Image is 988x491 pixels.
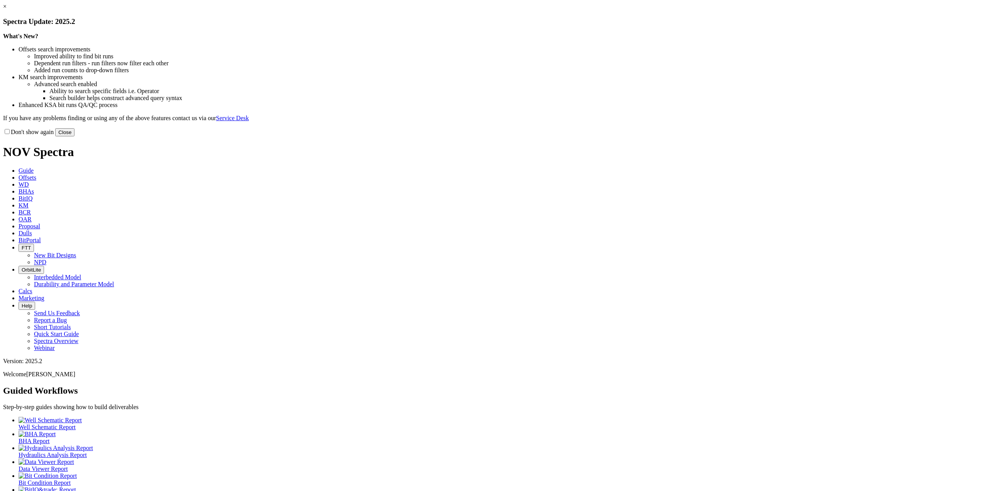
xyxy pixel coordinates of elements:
span: Guide [19,167,34,174]
li: Dependent run filters - run filters now filter each other [34,60,985,67]
a: Durability and Parameter Model [34,281,114,287]
strong: What's New? [3,33,38,39]
span: Marketing [19,295,44,301]
a: Interbedded Model [34,274,81,280]
li: Offsets search improvements [19,46,985,53]
h1: NOV Spectra [3,145,985,159]
div: Version: 2025.2 [3,358,985,365]
a: Spectra Overview [34,338,78,344]
a: Service Desk [216,115,249,121]
p: Welcome [3,371,985,378]
li: Improved ability to find bit runs [34,53,985,60]
img: Well Schematic Report [19,417,82,424]
li: Enhanced KSA bit runs QA/QC process [19,102,985,109]
label: Don't show again [3,129,54,135]
span: FTT [22,245,31,251]
span: Help [22,303,32,309]
span: OrbitLite [22,267,41,273]
span: BCR [19,209,31,216]
h2: Guided Workflows [3,386,985,396]
img: Bit Condition Report [19,472,77,479]
span: BHAs [19,188,34,195]
span: Data Viewer Report [19,466,68,472]
a: Short Tutorials [34,324,71,330]
a: × [3,3,7,10]
p: If you have any problems finding or using any of the above features contact us via our [3,115,985,122]
li: Advanced search enabled [34,81,985,88]
span: Offsets [19,174,36,181]
input: Don't show again [5,129,10,134]
a: Send Us Feedback [34,310,80,316]
a: Webinar [34,345,55,351]
li: Ability to search specific fields i.e. Operator [49,88,985,95]
a: Quick Start Guide [34,331,79,337]
li: Search builder helps construct advanced query syntax [49,95,985,102]
a: New Bit Designs [34,252,76,258]
span: Bit Condition Report [19,479,71,486]
span: BitIQ [19,195,32,202]
a: NPD [34,259,46,265]
img: BHA Report [19,431,56,438]
li: KM search improvements [19,74,985,81]
span: Proposal [19,223,40,229]
h3: Spectra Update: 2025.2 [3,17,985,26]
span: Well Schematic Report [19,424,76,430]
span: Hydraulics Analysis Report [19,452,87,458]
span: WD [19,181,29,188]
span: OAR [19,216,32,223]
p: Step-by-step guides showing how to build deliverables [3,404,985,411]
img: Hydraulics Analysis Report [19,445,93,452]
span: BitPortal [19,237,41,243]
span: [PERSON_NAME] [26,371,75,377]
span: KM [19,202,29,209]
span: Dulls [19,230,32,236]
button: Close [55,128,74,136]
li: Added run counts to drop-down filters [34,67,985,74]
span: Calcs [19,288,32,294]
span: BHA Report [19,438,49,444]
img: Data Viewer Report [19,459,74,466]
a: Report a Bug [34,317,67,323]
